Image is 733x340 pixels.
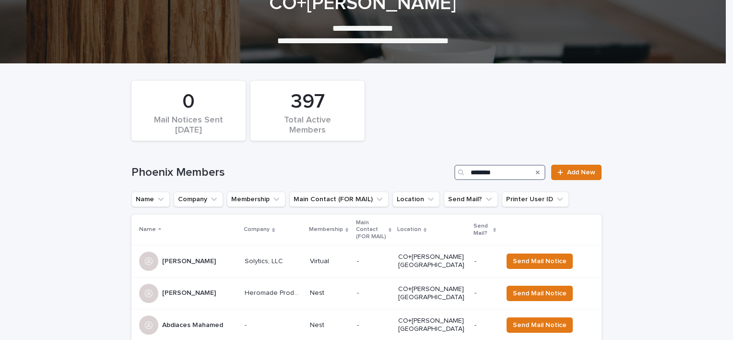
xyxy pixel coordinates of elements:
[397,224,421,235] p: Location
[356,218,386,242] p: Main Contact (FOR MAIL)
[139,224,156,235] p: Name
[310,289,349,297] p: Nest
[474,321,495,329] p: -
[502,192,569,207] button: Printer User ID
[398,317,467,333] p: CO+[PERSON_NAME][GEOGRAPHIC_DATA]
[310,257,349,266] p: Virtual
[507,286,573,301] button: Send Mail Notice
[289,192,389,207] button: Main Contact (FOR MAIL)
[148,90,229,114] div: 0
[357,321,390,329] p: -
[357,257,390,266] p: -
[507,317,573,333] button: Send Mail Notice
[148,115,229,135] div: Mail Notices Sent [DATE]
[245,287,304,297] p: Heromade Productions
[392,192,440,207] button: Location
[507,254,573,269] button: Send Mail Notice
[357,289,390,297] p: -
[267,90,348,114] div: 397
[131,277,602,309] tr: [PERSON_NAME][PERSON_NAME] Heromade ProductionsHeromade Productions Nest-CO+[PERSON_NAME][GEOGRAP...
[398,285,467,302] p: CO+[PERSON_NAME][GEOGRAPHIC_DATA]
[131,192,170,207] button: Name
[131,245,602,278] tr: [PERSON_NAME][PERSON_NAME] Solytics, LLCSolytics, LLC Virtual-CO+[PERSON_NAME][GEOGRAPHIC_DATA]-S...
[567,169,595,176] span: Add New
[513,256,567,266] span: Send Mail Notice
[398,253,467,269] p: CO+[PERSON_NAME][GEOGRAPHIC_DATA]
[444,192,498,207] button: Send Mail?
[474,289,495,297] p: -
[227,192,285,207] button: Membership
[131,166,450,180] h1: Phoenix Members
[310,321,349,329] p: Nest
[309,224,343,235] p: Membership
[244,224,270,235] p: Company
[513,320,567,330] span: Send Mail Notice
[174,192,223,207] button: Company
[162,319,225,329] p: Abdiaces Mahamed
[551,165,602,180] a: Add New
[162,255,218,266] p: [PERSON_NAME]
[513,289,567,298] span: Send Mail Notice
[454,165,545,180] input: Search
[267,115,348,135] div: Total Active Members
[245,255,285,266] p: Solytics, LLC
[473,221,491,239] p: Send Mail?
[162,287,218,297] p: [PERSON_NAME]
[245,319,248,329] p: -
[474,257,495,266] p: -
